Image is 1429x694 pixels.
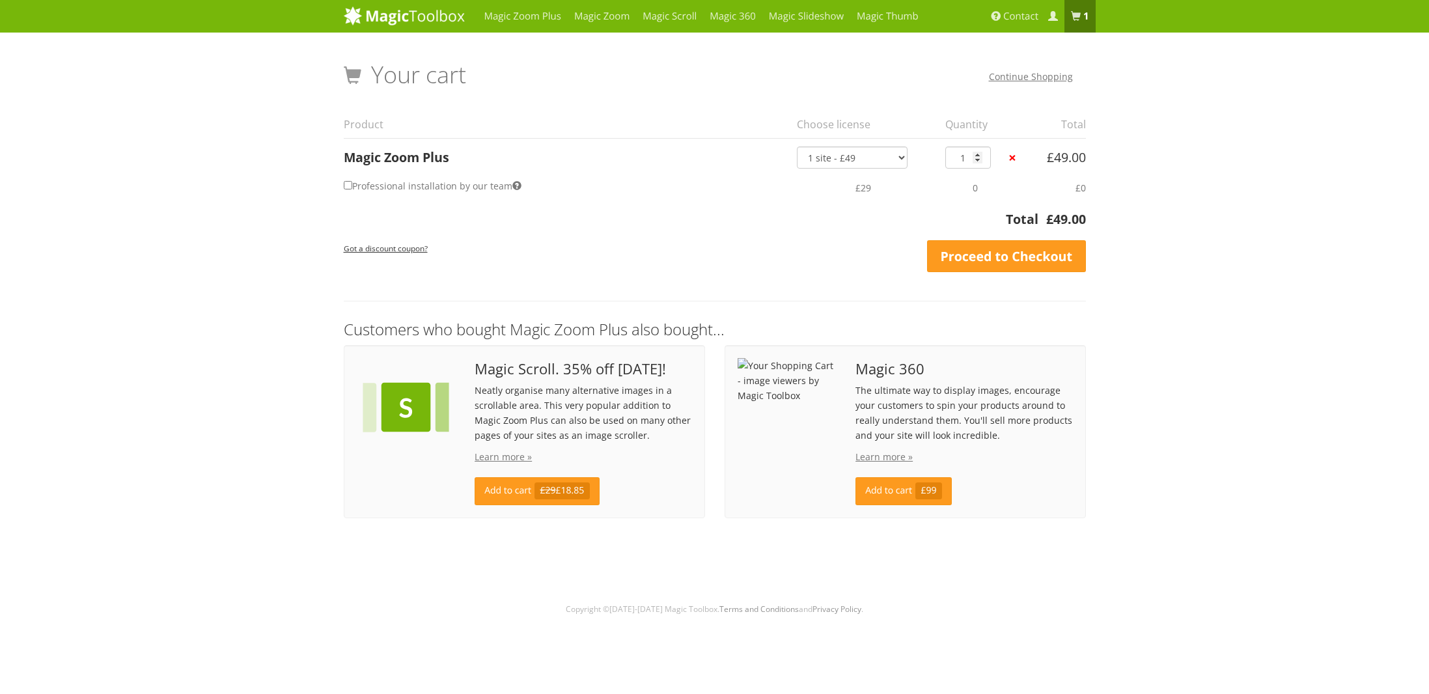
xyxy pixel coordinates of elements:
[937,111,1006,138] th: Quantity
[1046,210,1053,228] span: £
[855,383,1072,443] p: The ultimate way to display images, encourage your customers to spin your products around to real...
[344,210,1038,236] th: Total
[1003,10,1038,23] span: Contact
[855,451,913,463] a: Learn more »
[989,70,1073,83] a: Continue Shopping
[540,484,555,497] s: £29
[915,482,942,499] span: £99
[344,237,428,258] a: Got a discount coupon?
[344,6,465,25] img: MagicToolbox.com - Image tools for your website
[812,604,861,615] a: Privacy Policy
[344,176,521,195] label: Professional installation by our team
[1075,182,1086,194] span: £0
[1031,111,1086,138] th: Total
[344,321,1086,338] h3: Customers who bought Magic Zoom Plus also bought...
[719,604,799,615] a: Terms and Conditions
[1005,151,1019,165] a: ×
[475,383,691,443] p: Neatly organise many alternative images in a scrollable area. This very popular addition to Magic...
[475,451,532,463] a: Learn more »
[927,240,1086,273] a: Proceed to Checkout
[1046,210,1086,228] bdi: 49.00
[344,111,789,138] th: Product
[344,62,466,88] h1: Your cart
[534,482,590,499] span: £18.85
[357,358,456,457] img: Your Shopping Cart - image viewers by Magic Toolbox
[1047,148,1086,166] bdi: 49.00
[344,243,428,253] small: Got a discount coupon?
[1047,148,1054,166] span: £
[937,169,1006,206] td: 0
[475,477,599,505] a: Add to cart£29£18.85
[855,361,1072,376] span: Magic 360
[344,181,352,189] input: Professional installation by our team
[855,477,952,505] a: Add to cart£99
[789,169,937,206] td: £29
[945,146,991,169] input: Qty
[475,361,691,376] span: Magic Scroll. 35% off [DATE]!
[344,148,449,166] a: Magic Zoom Plus
[789,111,937,138] th: Choose license
[1083,10,1089,23] b: 1
[738,358,837,403] img: Your Shopping Cart - image viewers by Magic Toolbox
